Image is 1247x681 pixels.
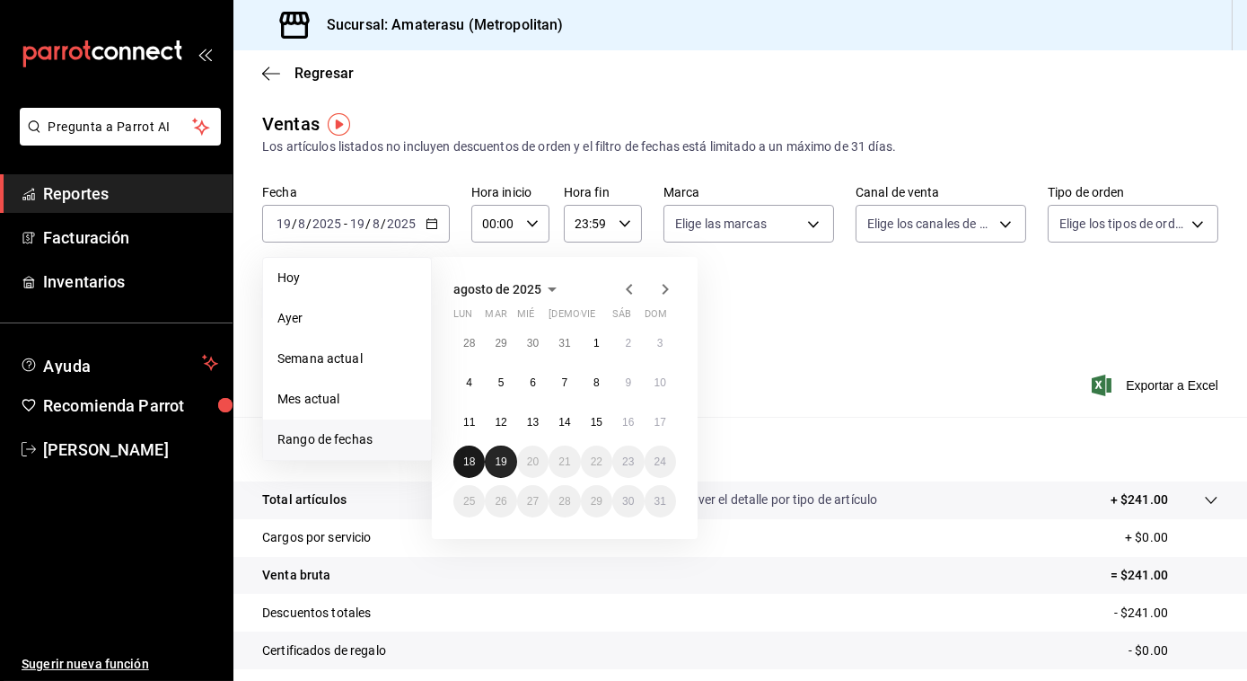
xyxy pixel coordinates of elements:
[292,217,297,231] span: /
[612,308,631,327] abbr: sábado
[625,337,631,349] abbr: 2 de agosto de 2025
[645,327,676,359] button: 3 de agosto de 2025
[48,118,193,137] span: Pregunta a Parrot AI
[22,655,218,674] span: Sugerir nueva función
[485,485,516,517] button: 26 de agosto de 2025
[466,376,472,389] abbr: 4 de agosto de 2025
[262,65,354,82] button: Regresar
[645,308,667,327] abbr: domingo
[277,349,417,368] span: Semana actual
[645,446,676,478] button: 24 de agosto de 2025
[43,226,218,250] span: Facturación
[43,270,218,294] span: Inventarios
[328,113,350,136] img: Tooltip marker
[20,108,221,146] button: Pregunta a Parrot AI
[498,376,505,389] abbr: 5 de agosto de 2025
[463,455,475,468] abbr: 18 de agosto de 2025
[549,485,580,517] button: 28 de agosto de 2025
[495,416,506,429] abbr: 12 de agosto de 2025
[517,485,549,517] button: 27 de agosto de 2025
[549,327,580,359] button: 31 de julio de 2025
[312,217,342,231] input: ----
[549,367,580,399] button: 7 de agosto de 2025
[654,495,666,508] abbr: 31 de agosto de 2025
[262,641,386,660] p: Certificados de regalo
[453,282,541,296] span: agosto de 2025
[485,406,516,438] button: 12 de agosto de 2025
[312,14,563,36] h3: Sucursal: Amaterasu (Metropolitan)
[306,217,312,231] span: /
[13,130,221,149] a: Pregunta a Parrot AI
[463,337,475,349] abbr: 28 de julio de 2025
[645,367,676,399] button: 10 de agosto de 2025
[549,308,654,327] abbr: jueves
[654,455,666,468] abbr: 24 de agosto de 2025
[1111,491,1168,509] p: + $241.00
[262,137,1218,156] div: Los artículos listados no incluyen descuentos de orden y el filtro de fechas está limitado a un m...
[372,217,381,231] input: --
[1114,604,1218,623] p: - $241.00
[43,394,218,418] span: Recomienda Parrot
[591,495,602,508] abbr: 29 de agosto de 2025
[386,217,417,231] input: ----
[581,406,612,438] button: 15 de agosto de 2025
[675,215,767,233] span: Elige las marcas
[527,455,539,468] abbr: 20 de agosto de 2025
[1125,528,1218,547] p: + $0.00
[297,217,306,231] input: --
[622,416,634,429] abbr: 16 de agosto de 2025
[558,416,570,429] abbr: 14 de agosto de 2025
[517,367,549,399] button: 6 de agosto de 2025
[517,327,549,359] button: 30 de julio de 2025
[344,217,347,231] span: -
[453,367,485,399] button: 4 de agosto de 2025
[612,406,644,438] button: 16 de agosto de 2025
[485,446,516,478] button: 19 de agosto de 2025
[43,352,195,374] span: Ayuda
[654,416,666,429] abbr: 17 de agosto de 2025
[856,187,1026,199] label: Canal de venta
[365,217,371,231] span: /
[485,308,506,327] abbr: martes
[277,309,417,328] span: Ayer
[1095,375,1218,396] button: Exportar a Excel
[453,279,563,300] button: agosto de 2025
[622,495,634,508] abbr: 30 de agosto de 2025
[495,455,506,468] abbr: 19 de agosto de 2025
[262,187,450,199] label: Fecha
[381,217,386,231] span: /
[43,438,218,462] span: [PERSON_NAME]
[294,65,354,82] span: Regresar
[558,337,570,349] abbr: 31 de julio de 2025
[1111,566,1218,585] p: = $241.00
[527,416,539,429] abbr: 13 de agosto de 2025
[517,308,534,327] abbr: miércoles
[645,485,676,517] button: 31 de agosto de 2025
[612,485,644,517] button: 30 de agosto de 2025
[517,406,549,438] button: 13 de agosto de 2025
[593,337,600,349] abbr: 1 de agosto de 2025
[262,528,372,547] p: Cargos por servicio
[262,111,320,137] div: Ventas
[581,308,595,327] abbr: viernes
[262,566,330,585] p: Venta bruta
[262,491,347,509] p: Total artículos
[558,455,570,468] abbr: 21 de agosto de 2025
[277,430,417,449] span: Rango de fechas
[495,495,506,508] abbr: 26 de agosto de 2025
[262,604,371,623] p: Descuentos totales
[527,495,539,508] abbr: 27 de agosto de 2025
[527,337,539,349] abbr: 30 de julio de 2025
[612,327,644,359] button: 2 de agosto de 2025
[349,217,365,231] input: --
[277,269,417,287] span: Hoy
[645,406,676,438] button: 17 de agosto de 2025
[277,390,417,409] span: Mes actual
[593,376,600,389] abbr: 8 de agosto de 2025
[622,455,634,468] abbr: 23 de agosto de 2025
[612,446,644,478] button: 23 de agosto de 2025
[625,376,631,389] abbr: 9 de agosto de 2025
[663,187,834,199] label: Marca
[276,217,292,231] input: --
